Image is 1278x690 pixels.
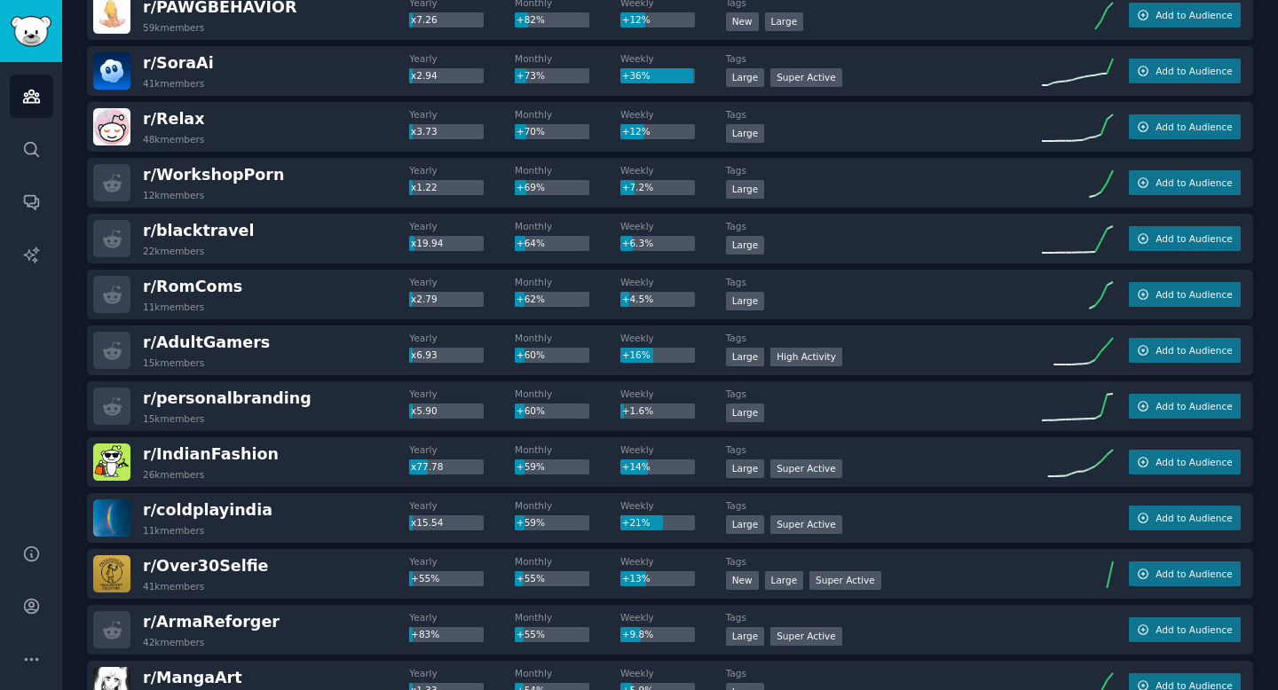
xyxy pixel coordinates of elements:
[622,461,651,472] span: +14%
[726,348,765,366] div: Large
[726,220,1042,232] dt: Tags
[143,357,204,369] div: 15k members
[143,278,242,295] span: r/ RomComs
[411,14,438,25] span: x7.26
[1129,506,1241,530] button: Add to Audience
[143,166,284,184] span: r/ WorkshopPorn
[411,70,438,81] span: x2.94
[620,220,726,232] dt: Weekly
[515,611,620,623] dt: Monthly
[517,126,545,137] span: +70%
[620,52,726,65] dt: Weekly
[143,389,312,407] span: r/ personalbranding
[622,126,651,137] span: +12%
[726,236,765,255] div: Large
[726,52,1042,65] dt: Tags
[411,461,443,472] span: x77.78
[726,332,1042,344] dt: Tags
[409,332,515,344] dt: Yearly
[620,499,726,512] dt: Weekly
[770,515,842,534] div: Super Active
[622,182,653,192] span: +7.2%
[517,461,545,472] span: +59%
[726,667,1042,679] dt: Tags
[726,276,1042,288] dt: Tags
[765,12,804,31] div: Large
[143,54,214,72] span: r/ SoraAi
[1156,456,1232,468] span: Add to Audience
[515,164,620,176] dt: Monthly
[517,70,545,81] span: +73%
[1156,9,1232,21] span: Add to Audience
[770,348,842,366] div: High Activity
[809,571,881,590] div: Super Active
[726,443,1042,456] dt: Tags
[1129,338,1241,363] button: Add to Audience
[1129,617,1241,642] button: Add to Audience
[726,68,765,87] div: Large
[622,70,651,81] span: +36%
[11,16,51,47] img: GummySearch logo
[726,180,765,199] div: Large
[515,220,620,232] dt: Monthly
[143,524,204,537] div: 11k members
[411,126,438,137] span: x3.73
[726,555,1042,568] dt: Tags
[143,333,270,351] span: r/ AdultGamers
[726,388,1042,400] dt: Tags
[1129,561,1241,586] button: Add to Audience
[726,571,759,590] div: New
[409,555,515,568] dt: Yearly
[93,555,130,592] img: Over30Selfie
[726,164,1042,176] dt: Tags
[143,636,204,648] div: 42k members
[726,404,765,422] div: Large
[143,580,204,592] div: 41k members
[409,52,515,65] dt: Yearly
[726,627,765,646] div: Large
[411,182,438,192] span: x1.22
[517,182,545,192] span: +69%
[622,629,653,639] span: +9.8%
[622,349,651,360] span: +16%
[515,499,620,512] dt: Monthly
[765,571,804,590] div: Large
[515,388,620,400] dt: Monthly
[143,133,204,145] div: 48k members
[620,108,726,121] dt: Weekly
[622,573,651,584] span: +13%
[515,667,620,679] dt: Monthly
[517,349,545,360] span: +60%
[143,222,254,239] span: r/ blacktravel
[726,292,765,310] div: Large
[726,124,765,143] div: Large
[620,555,726,568] dt: Weekly
[143,21,204,34] div: 59k members
[143,557,268,575] span: r/ Over30Selfie
[622,405,653,416] span: +1.6%
[143,110,204,128] span: r/ Relax
[1129,59,1241,83] button: Add to Audience
[515,108,620,121] dt: Monthly
[620,443,726,456] dt: Weekly
[409,499,515,512] dt: Yearly
[620,667,726,679] dt: Weekly
[726,611,1042,623] dt: Tags
[1129,450,1241,474] button: Add to Audience
[515,332,620,344] dt: Monthly
[411,238,443,248] span: x19.94
[409,388,515,400] dt: Yearly
[143,301,204,313] div: 11k members
[620,164,726,176] dt: Weekly
[1156,232,1232,245] span: Add to Audience
[1129,170,1241,195] button: Add to Audience
[143,245,204,257] div: 22k members
[620,388,726,400] dt: Weekly
[411,294,438,304] span: x2.79
[726,459,765,478] div: Large
[1129,3,1241,27] button: Add to Audience
[1129,226,1241,251] button: Add to Audience
[1156,400,1232,412] span: Add to Audience
[143,445,279,463] span: r/ IndianFashion
[409,164,515,176] dt: Yearly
